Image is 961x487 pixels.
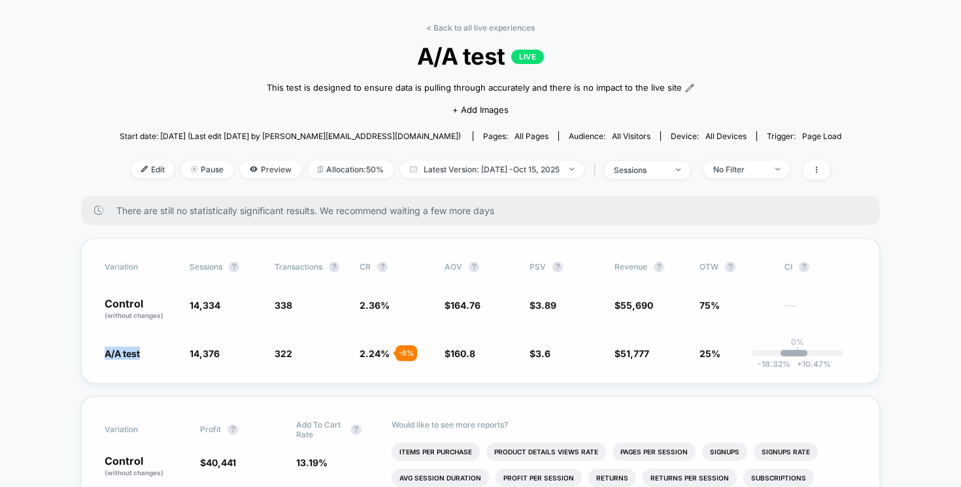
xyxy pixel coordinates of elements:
[190,262,222,272] span: Sessions
[713,165,766,174] div: No Filter
[392,443,480,461] li: Items Per Purchase
[296,457,328,468] span: 13.19 %
[620,300,653,311] span: 55,690
[105,348,140,359] span: A/A test
[360,300,390,311] span: 2.36 %
[156,42,805,70] span: A/A test
[514,131,548,141] span: all pages
[702,443,747,461] li: Signups
[120,131,461,141] span: Start date: [DATE] (Last edit [DATE] by [PERSON_NAME][EMAIL_ADDRESS][DOMAIN_NAME])
[450,300,480,311] span: 164.76
[614,165,666,175] div: sessions
[802,131,841,141] span: Page Load
[790,359,831,369] span: 10.47 %
[615,262,647,272] span: Revenue
[775,168,780,170] img: end
[445,348,475,359] span: $
[530,300,556,311] span: $
[240,161,301,178] span: Preview
[569,131,650,141] div: Audience:
[620,348,649,359] span: 51,777
[105,298,177,321] p: Control
[615,348,649,359] span: $
[483,131,548,141] div: Pages:
[141,166,148,172] img: edit
[754,443,818,461] li: Signups Rate
[535,348,550,359] span: 3.6
[700,348,720,359] span: 25%
[590,161,604,180] span: |
[784,262,856,272] span: CI
[799,262,809,272] button: ?
[612,131,650,141] span: All Visitors
[784,302,856,321] span: ---
[569,168,574,170] img: end
[116,205,854,216] span: There are still no statistically significant results. We recommend waiting a few more days
[392,469,489,487] li: Avg Session Duration
[410,166,417,172] img: calendar
[705,131,747,141] span: all devices
[206,457,236,468] span: 40,441
[588,469,636,487] li: Returns
[552,262,563,272] button: ?
[535,300,556,311] span: 3.89
[613,443,696,461] li: Pages Per Session
[486,443,606,461] li: Product Details Views Rate
[105,456,187,478] p: Control
[615,300,653,311] span: $
[392,420,856,430] p: Would like to see more reports?
[275,262,322,272] span: Transactions
[190,300,220,311] span: 14,334
[530,348,550,359] span: $
[377,262,388,272] button: ?
[329,262,339,272] button: ?
[105,311,163,319] span: (without changes)
[105,469,163,477] span: (without changes)
[396,345,417,361] div: - 5 %
[654,262,664,272] button: ?
[308,161,394,178] span: Allocation: 50%
[530,262,546,272] span: PSV
[318,166,323,173] img: rebalance
[267,82,682,95] span: This test is designed to ensure data is pulling through accurately and there is no impact to the ...
[360,262,371,272] span: CR
[660,131,756,141] span: Device:
[105,420,177,439] span: Variation
[190,348,220,359] span: 14,376
[445,300,480,311] span: $
[400,161,584,178] span: Latest Version: [DATE] - Oct 15, 2025
[452,104,509,115] span: + Add Images
[676,168,681,171] img: end
[445,262,462,272] span: AOV
[496,469,582,487] li: Profit Per Session
[758,359,790,369] span: -18.32 %
[181,161,233,178] span: Pause
[643,469,737,487] li: Returns Per Session
[743,469,814,487] li: Subscriptions
[796,347,799,356] p: |
[275,348,292,359] span: 322
[351,424,362,435] button: ?
[200,424,221,434] span: Profit
[275,300,292,311] span: 338
[105,262,177,272] span: Variation
[700,300,720,311] span: 75%
[797,359,802,369] span: +
[511,50,544,64] p: LIVE
[791,337,804,347] p: 0%
[700,262,771,272] span: OTW
[725,262,735,272] button: ?
[228,424,238,435] button: ?
[450,348,475,359] span: 160.8
[296,420,345,439] span: Add To Cart Rate
[426,23,535,33] a: < Back to all live experiences
[131,161,175,178] span: Edit
[200,457,236,468] span: $
[767,131,841,141] div: Trigger:
[229,262,239,272] button: ?
[360,348,390,359] span: 2.24 %
[191,166,197,172] img: end
[469,262,479,272] button: ?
